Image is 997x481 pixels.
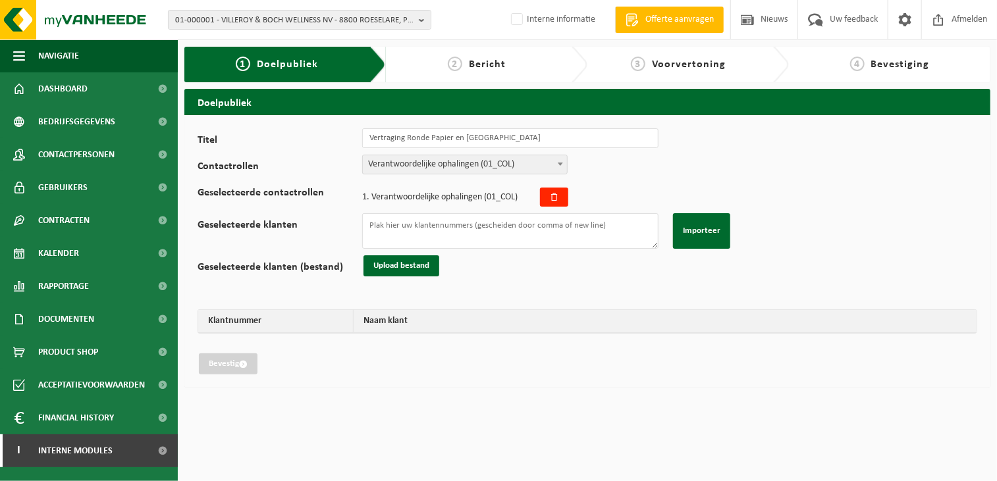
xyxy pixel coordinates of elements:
[508,10,595,30] label: Interne informatie
[184,89,990,114] h2: Doelpubliek
[871,59,930,70] span: Bevestiging
[198,161,362,174] label: Contactrollen
[199,353,257,374] button: Bevestig
[38,105,115,138] span: Bedrijfsgegevens
[175,11,414,30] span: 01-000001 - VILLEROY & BOCH WELLNESS NV - 8800 ROESELARE, POPULIERSTRAAT 1
[198,135,362,148] label: Titel
[198,262,362,276] label: Geselecteerde klanten (bestand)
[38,368,145,401] span: Acceptatievoorwaarden
[38,401,114,434] span: Financial History
[38,303,94,336] span: Documenten
[168,10,431,30] button: 01-000001 - VILLEROY & BOCH WELLNESS NV - 8800 ROESELARE, POPULIERSTRAAT 1
[652,59,726,70] span: Voorvertoning
[363,155,567,174] span: Verantwoordelijke ophalingen (01_COL)
[673,213,730,249] button: Importeer
[642,13,717,26] span: Offerte aanvragen
[38,72,88,105] span: Dashboard
[448,57,462,71] span: 2
[257,59,318,70] span: Doelpubliek
[362,193,518,202] span: . Verantwoordelijke ophalingen (01_COL)
[850,57,865,71] span: 4
[364,255,439,276] button: Upload bestand
[362,155,568,174] span: Verantwoordelijke ophalingen (01_COL)
[469,59,506,70] span: Bericht
[13,434,25,467] span: I
[38,138,115,171] span: Contactpersonen
[198,220,362,249] label: Geselecteerde klanten
[198,188,362,207] label: Geselecteerde contactrollen
[236,57,250,71] span: 1
[38,171,88,204] span: Gebruikers
[38,434,113,467] span: Interne modules
[38,204,90,237] span: Contracten
[38,237,79,270] span: Kalender
[198,310,354,333] th: Klantnummer
[38,270,89,303] span: Rapportage
[354,310,977,333] th: Naam klant
[38,39,79,72] span: Navigatie
[362,192,367,202] span: 1
[38,336,98,368] span: Product Shop
[631,57,645,71] span: 3
[615,7,724,33] a: Offerte aanvragen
